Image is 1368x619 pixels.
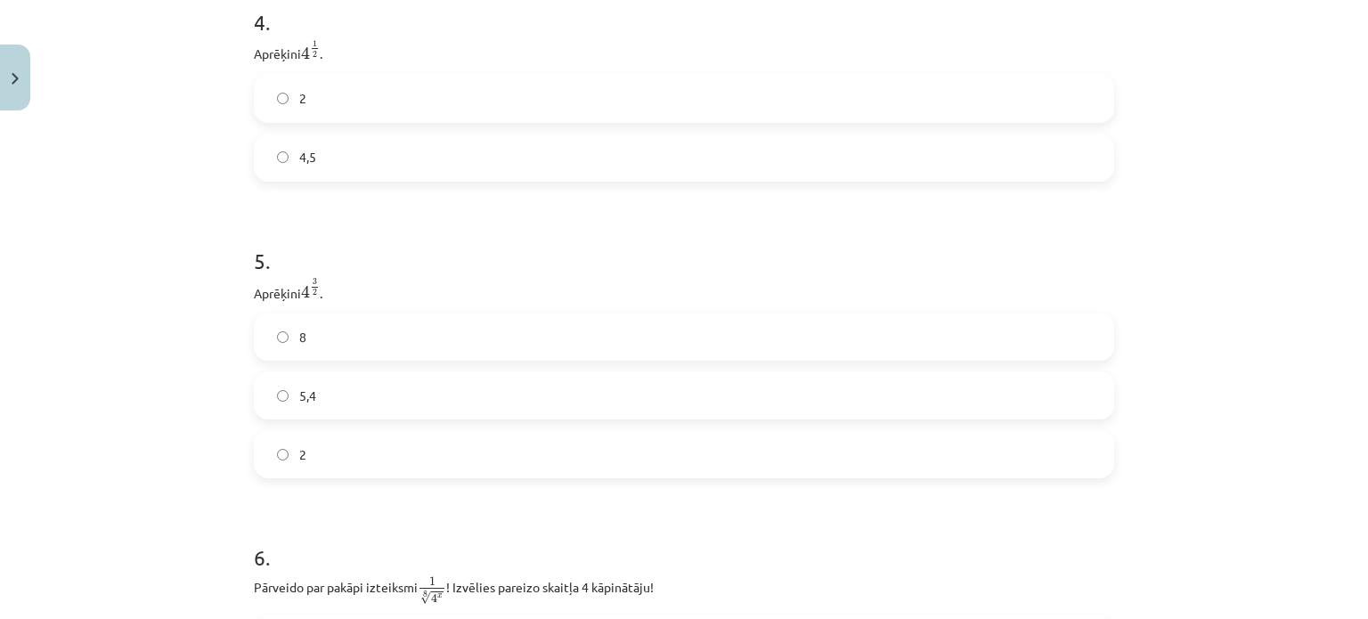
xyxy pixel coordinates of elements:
[301,285,310,298] span: 4
[277,93,289,104] input: 2
[313,279,317,285] span: 3
[299,387,316,405] span: 5,4
[299,328,306,346] span: 8
[277,390,289,402] input: 5,4
[431,594,437,604] span: 4
[254,217,1114,273] h1: 5 .
[313,40,317,46] span: 1
[254,514,1114,569] h1: 6 .
[12,73,19,85] img: icon-close-lesson-0947bae3869378f0d4975bcd49f059093ad1ed9edebbc8119c70593378902aed.svg
[299,89,306,108] span: 2
[429,577,436,586] span: 1
[254,574,1114,606] p: Pārveido par pakāpi izteiksmi ! Izvēlies pareizo skaitļa 4 kāpinātāju!
[313,51,317,57] span: 2
[301,46,310,60] span: 4
[277,449,289,460] input: 2
[420,591,431,605] span: √
[254,278,1114,303] p: Aprēķini .
[277,151,289,163] input: 4,5
[277,331,289,343] input: 8
[437,593,443,598] span: x
[299,445,306,464] span: 2
[299,148,316,167] span: 4,5
[254,39,1114,64] p: Aprēķini .
[313,289,317,296] span: 2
